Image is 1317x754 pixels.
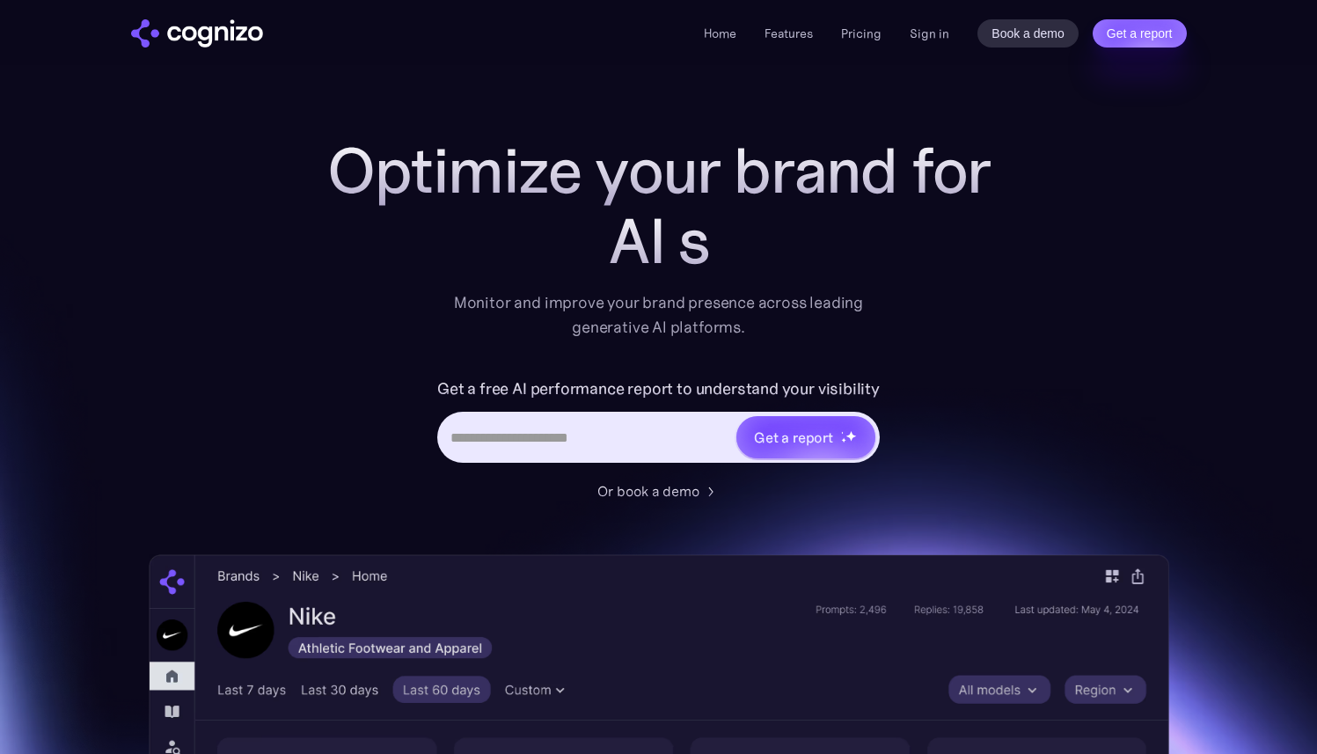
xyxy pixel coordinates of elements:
[1093,19,1187,48] a: Get a report
[841,26,882,41] a: Pricing
[704,26,736,41] a: Home
[131,19,263,48] a: home
[307,135,1011,206] h1: Optimize your brand for
[597,480,699,501] div: Or book a demo
[437,375,880,472] form: Hero URL Input Form
[765,26,813,41] a: Features
[307,206,1011,276] div: AI s
[735,414,877,460] a: Get a reportstarstarstar
[597,480,721,501] a: Or book a demo
[437,375,880,403] label: Get a free AI performance report to understand your visibility
[841,437,847,443] img: star
[845,430,857,442] img: star
[754,427,833,448] div: Get a report
[131,19,263,48] img: cognizo logo
[977,19,1079,48] a: Book a demo
[910,23,949,44] a: Sign in
[443,290,875,340] div: Monitor and improve your brand presence across leading generative AI platforms.
[841,431,844,434] img: star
